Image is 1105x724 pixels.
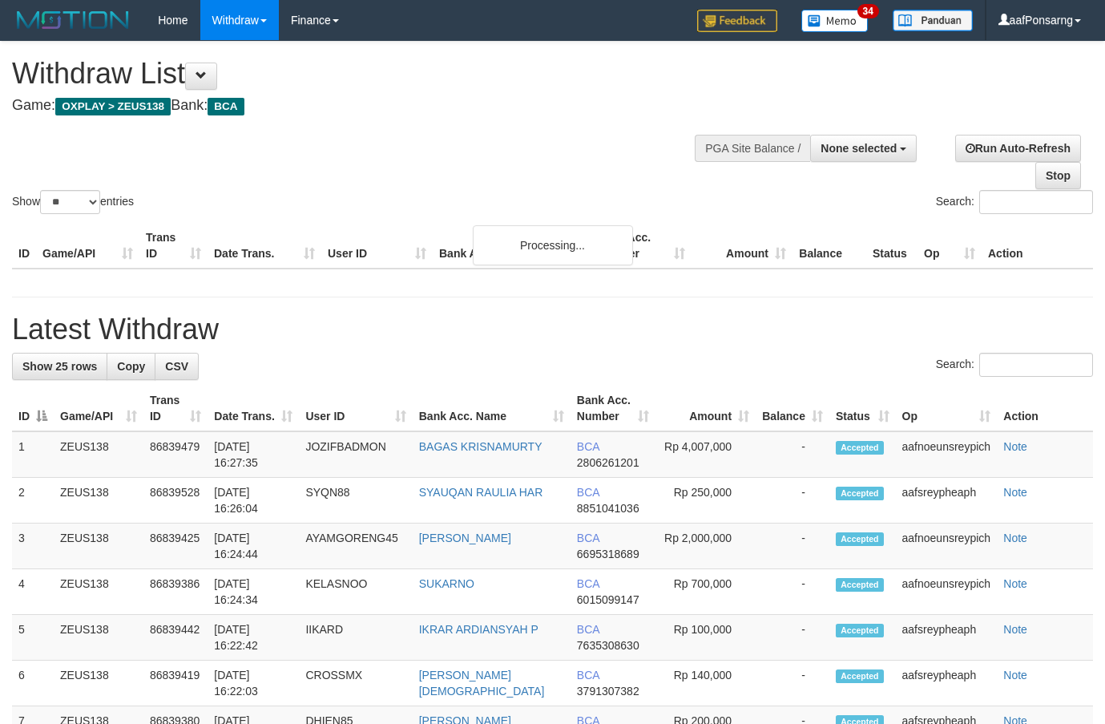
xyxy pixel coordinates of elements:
span: Copy 8851041036 to clipboard [577,502,639,515]
td: [DATE] 16:26:04 [208,478,299,524]
td: ZEUS138 [54,431,143,478]
a: SUKARNO [419,577,474,590]
td: [DATE] 16:22:42 [208,615,299,661]
span: Copy 7635308630 to clipboard [577,639,639,652]
label: Search: [936,190,1093,214]
td: Rp 700,000 [655,569,756,615]
a: [PERSON_NAME][DEMOGRAPHIC_DATA] [419,669,545,698]
th: Bank Acc. Name: activate to sort column ascending [413,386,571,431]
td: 86839386 [143,569,208,615]
span: Accepted [836,532,884,546]
h4: Game: Bank: [12,98,720,114]
span: BCA [577,623,599,636]
span: OXPLAY > ZEUS138 [55,98,171,115]
a: Note [1003,486,1027,499]
th: Bank Acc. Name [433,223,591,269]
td: 86839479 [143,431,208,478]
td: 86839442 [143,615,208,661]
th: Game/API: activate to sort column ascending [54,386,143,431]
th: Date Trans. [208,223,321,269]
td: 6 [12,661,54,706]
td: ZEUS138 [54,569,143,615]
td: Rp 250,000 [655,478,756,524]
td: aafnoeunsreypich [896,569,998,615]
span: None selected [821,142,897,155]
div: Processing... [473,225,633,265]
td: ZEUS138 [54,661,143,706]
th: Trans ID: activate to sort column ascending [143,386,208,431]
th: Action [997,386,1093,431]
td: ZEUS138 [54,524,143,569]
a: Stop [1035,162,1081,189]
td: [DATE] 16:22:03 [208,661,299,706]
th: Trans ID [139,223,208,269]
td: ZEUS138 [54,615,143,661]
td: - [756,615,829,661]
th: Op [917,223,982,269]
th: User ID [321,223,433,269]
a: IKRAR ARDIANSYAH P [419,623,538,636]
button: None selected [810,135,917,162]
th: Bank Acc. Number [591,223,692,269]
td: ZEUS138 [54,478,143,524]
th: ID [12,223,36,269]
span: CSV [165,360,188,373]
th: User ID: activate to sort column ascending [299,386,412,431]
th: Action [982,223,1093,269]
div: PGA Site Balance / [695,135,810,162]
span: BCA [577,577,599,590]
th: Op: activate to sort column ascending [896,386,998,431]
a: Run Auto-Refresh [955,135,1081,162]
td: 1 [12,431,54,478]
td: 3 [12,524,54,569]
td: [DATE] 16:24:34 [208,569,299,615]
a: [PERSON_NAME] [419,532,511,544]
a: Show 25 rows [12,353,107,380]
span: BCA [577,486,599,499]
span: Copy [117,360,145,373]
td: aafsreypheaph [896,615,998,661]
input: Search: [979,353,1093,377]
td: [DATE] 16:27:35 [208,431,299,478]
td: - [756,569,829,615]
td: aafnoeunsreypich [896,431,998,478]
span: Copy 6695318689 to clipboard [577,548,639,560]
td: Rp 140,000 [655,661,756,706]
th: Balance: activate to sort column ascending [756,386,829,431]
span: BCA [208,98,244,115]
td: Rp 100,000 [655,615,756,661]
th: Date Trans.: activate to sort column ascending [208,386,299,431]
label: Search: [936,353,1093,377]
a: Note [1003,577,1027,590]
span: Accepted [836,487,884,500]
h1: Latest Withdraw [12,313,1093,346]
td: - [756,524,829,569]
img: panduan.png [893,10,973,31]
a: Copy [107,353,155,380]
span: Copy 2806261201 to clipboard [577,456,639,469]
td: CROSSMX [299,661,412,706]
span: Copy 3791307382 to clipboard [577,685,639,698]
span: Accepted [836,578,884,592]
td: aafsreypheaph [896,661,998,706]
th: Amount: activate to sort column ascending [655,386,756,431]
a: Note [1003,532,1027,544]
h1: Withdraw List [12,58,720,90]
th: Balance [792,223,866,269]
td: 86839425 [143,524,208,569]
span: Show 25 rows [22,360,97,373]
td: [DATE] 16:24:44 [208,524,299,569]
td: Rp 4,007,000 [655,431,756,478]
td: AYAMGORENG45 [299,524,412,569]
span: Accepted [836,624,884,637]
a: CSV [155,353,199,380]
input: Search: [979,190,1093,214]
td: aafsreypheaph [896,478,998,524]
img: MOTION_logo.png [12,8,134,32]
td: aafnoeunsreypich [896,524,998,569]
label: Show entries [12,190,134,214]
span: 34 [857,4,879,18]
th: Game/API [36,223,139,269]
th: Status [866,223,917,269]
td: - [756,478,829,524]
